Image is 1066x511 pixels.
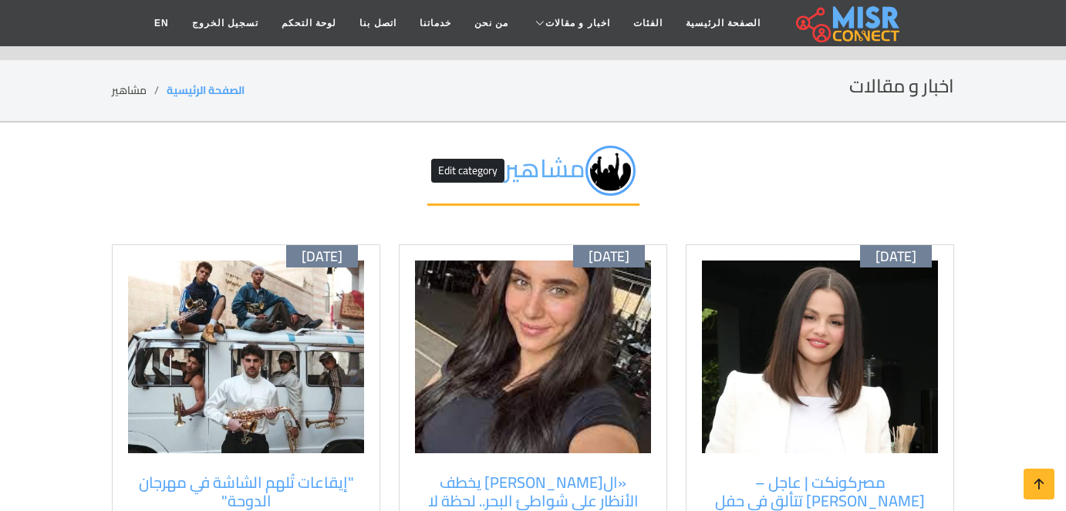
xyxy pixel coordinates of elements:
[270,8,348,38] a: لوحة التحكم
[408,8,463,38] a: خدماتنا
[415,261,651,453] img: هلا السعيد بإطلالة شبابية ناعمة في العرض الخاص لفيلم أحمد وأحمد
[427,146,639,206] h2: مشاهير
[431,159,504,183] button: Edit category
[585,146,636,196] img: ed3xwPSaX5pJLGRUby2P.png
[128,261,364,453] img: عرض موسيقي حي ضمن مهرجان الدوحة السينمائي بمشاركة سانت ليفانت
[167,80,245,100] a: الصفحة الرئيسية
[463,8,520,38] a: من نحن
[520,8,622,38] a: اخبار و مقالات
[112,82,167,99] li: مشاهير
[348,8,407,38] a: اتصل بنا
[136,473,356,510] a: "إيقاعات تُلهم الشاشة في مهرجان الدوحة"
[302,248,342,265] span: [DATE]
[622,8,674,38] a: الفئات
[674,8,772,38] a: الصفحة الرئيسية
[545,16,610,30] span: اخبار و مقالات
[702,261,938,453] img: سيلينا غوميز
[796,4,899,42] img: main.misr_connect
[589,248,629,265] span: [DATE]
[875,248,916,265] span: [DATE]
[849,76,954,98] h2: اخبار و مقالات
[180,8,270,38] a: تسجيل الخروج
[143,8,180,38] a: EN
